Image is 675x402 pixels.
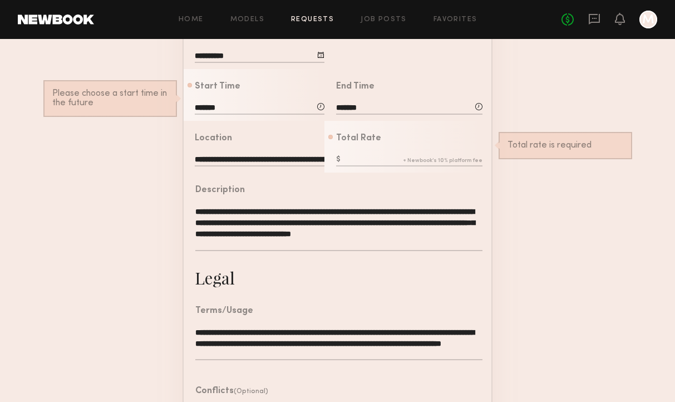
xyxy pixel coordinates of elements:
a: Requests [291,16,334,23]
a: Home [179,16,204,23]
div: Legal [195,267,235,289]
div: Terms/Usage [195,307,253,316]
a: Favorites [433,16,477,23]
span: (Optional) [234,388,268,395]
header: Conflicts [195,387,268,396]
div: End Time [336,82,375,91]
a: Job Posts [361,16,407,23]
div: Please choose a start time in the future [52,89,168,108]
div: Start Time [195,82,240,91]
div: Description [195,186,245,195]
div: Total Rate [336,134,381,143]
a: M [639,11,657,28]
a: Models [230,16,264,23]
div: Total rate is required [508,141,623,150]
div: Location [195,134,232,143]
